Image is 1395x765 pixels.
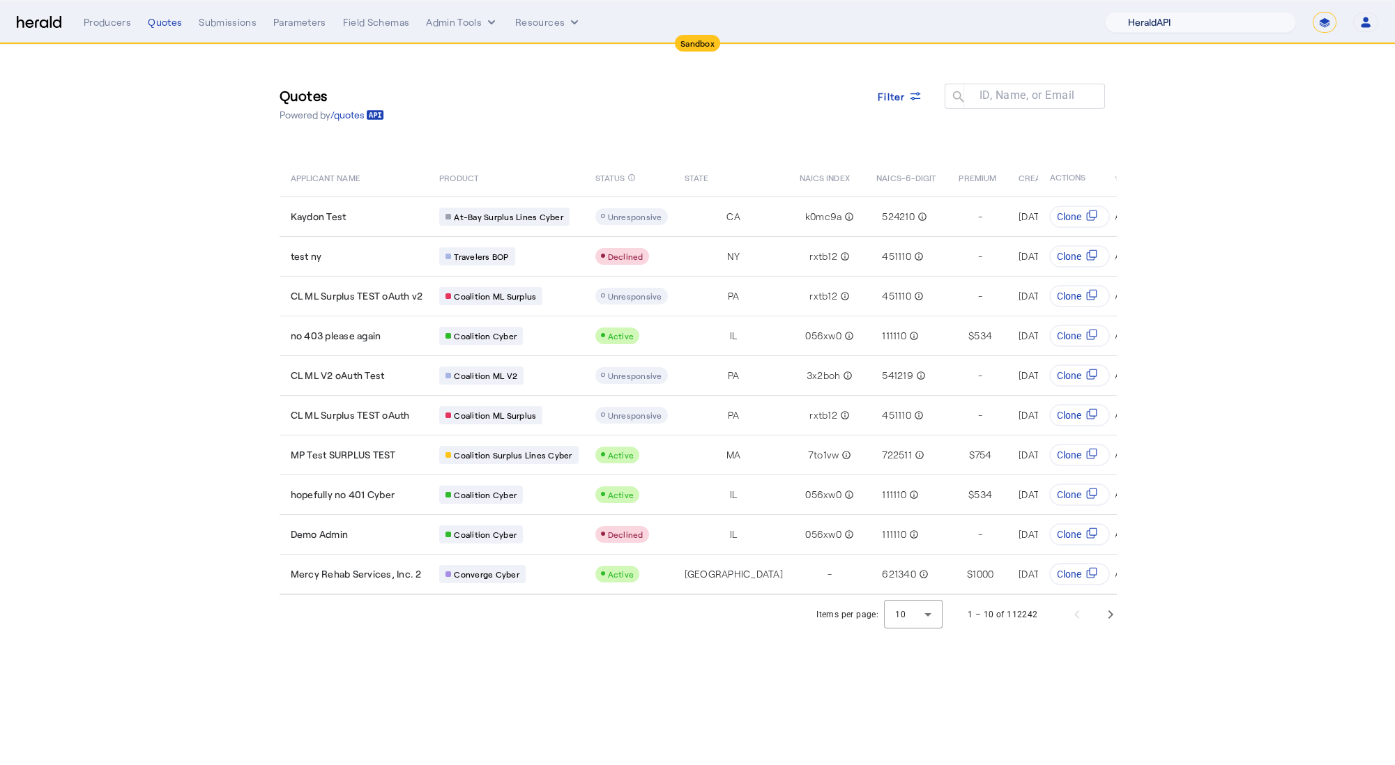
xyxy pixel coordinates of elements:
span: 3x2boh [807,369,841,382]
mat-icon: info_outline [913,369,926,382]
span: Declined [608,252,643,261]
span: 534 [974,329,992,343]
span: Converge Cyber [454,569,519,580]
span: PRODUCT [439,170,479,184]
span: hopefully no 401 Cyber [291,488,395,502]
span: Clone [1057,408,1081,422]
span: CL ML Surplus TEST oAuth [291,408,410,422]
span: k0mc9a [805,210,842,224]
mat-icon: info_outline [837,249,850,263]
span: 056xw0 [805,527,841,541]
mat-icon: info_outline [906,488,919,502]
span: 754 [975,448,992,462]
mat-icon: info_outline [906,527,919,541]
span: 451110 [882,408,911,422]
span: PA [728,289,740,303]
mat-icon: info_outline [841,329,854,343]
button: Next page [1094,598,1127,631]
span: 111110 [882,488,906,502]
span: [DATE] 9:04 AM [1019,290,1088,302]
table: Table view of all quotes submitted by your platform [280,157,1375,595]
div: Items per page: [816,608,878,621]
span: Coalition Cyber [454,529,517,540]
span: $ [969,448,975,462]
button: Filter [867,84,933,109]
span: - [828,567,832,581]
span: Coalition ML Surplus [454,410,536,421]
mat-icon: info_outline [839,448,851,462]
span: - [978,249,982,263]
button: Clone [1050,523,1111,546]
span: Coalition ML Surplus [454,291,536,302]
span: Clone [1057,329,1081,343]
span: IL [730,527,738,541]
span: Active [608,490,634,500]
span: 451110 [882,289,911,303]
span: rxtb12 [809,408,837,422]
span: Active [608,450,634,460]
span: [DATE] 3:31 PM [1019,330,1084,341]
span: rxtb12 [809,249,837,263]
span: 524210 [882,210,915,224]
span: PA [728,369,740,382]
mat-icon: info_outline [841,488,854,502]
span: Filter [878,89,906,104]
mat-icon: info_outline [916,567,929,581]
span: Coalition Cyber [454,330,517,341]
span: CREATED [1019,170,1056,184]
span: Mercy Rehab Services, Inc. 2 [291,567,422,581]
span: Clone [1057,210,1081,224]
span: Clone [1057,567,1081,581]
span: $ [968,329,974,343]
span: [DATE] 12:57 PM [1019,210,1089,222]
span: Clone [1057,448,1081,462]
span: MP Test SURPLUS TEST [291,448,396,462]
span: [DATE] 2:17 PM [1019,488,1084,500]
mat-icon: info_outline [911,408,924,422]
button: Clone [1050,245,1111,268]
span: test ny [291,249,322,263]
p: Powered by [280,108,384,122]
mat-icon: search [945,89,968,107]
mat-icon: info_outline [915,210,927,224]
mat-icon: info_outline [837,289,850,303]
mat-icon: info_outline [912,448,924,462]
button: Clone [1050,206,1111,228]
span: 451110 [882,249,911,263]
span: Clone [1057,249,1081,263]
h3: Quotes [280,86,384,105]
div: Field Schemas [343,15,410,29]
span: CA [726,210,740,224]
span: MA [726,448,741,462]
span: Coalition Surplus Lines Cyber [454,449,572,461]
span: [DATE] 2:23 PM [1019,369,1086,381]
span: - [978,369,982,382]
span: [DATE] 11:21 AM [1019,250,1086,262]
span: Clone [1057,488,1081,502]
span: Unresponsive [608,291,662,301]
span: NY [727,249,740,263]
span: IL [730,488,738,502]
span: Clone [1057,369,1081,382]
span: Unresponsive [608,212,662,222]
button: Clone [1050,484,1111,506]
span: 056xw0 [805,488,841,502]
span: CL ML Surplus TEST oAuth v2 [291,289,423,303]
mat-icon: info_outline [906,329,919,343]
button: internal dropdown menu [426,15,498,29]
button: Clone [1050,444,1111,466]
span: 534 [974,488,992,502]
mat-icon: info_outline [841,210,854,224]
span: Coalition ML V2 [454,370,517,381]
span: 111110 [882,527,906,541]
mat-icon: info_outline [841,527,854,541]
span: STATE [685,170,708,184]
span: $ [967,567,973,581]
span: no 403 please again [291,329,381,343]
span: Unresponsive [608,371,662,380]
mat-icon: info_outline [627,170,636,185]
button: Resources dropdown menu [515,15,581,29]
span: [DATE] 2:21 PM [1019,409,1084,421]
a: /quotes [330,108,384,122]
div: 1 – 10 of 112242 [968,608,1037,621]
